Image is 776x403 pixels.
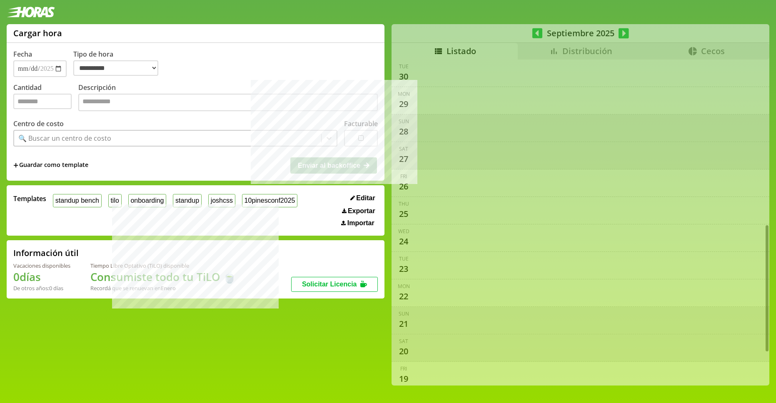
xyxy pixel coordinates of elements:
[348,207,375,215] span: Exportar
[347,219,374,227] span: Importar
[208,194,235,207] button: joshcss
[13,50,32,59] label: Fecha
[242,194,297,207] button: 10pinesconf2025
[108,194,122,207] button: tilo
[302,281,357,288] span: Solicitar Licencia
[13,94,72,109] input: Cantidad
[13,269,70,284] h1: 0 días
[356,194,375,202] span: Editar
[13,119,64,128] label: Centro de costo
[53,194,102,207] button: standup bench
[73,50,165,77] label: Tipo de hora
[13,161,88,170] span: +Guardar como template
[339,207,378,215] button: Exportar
[78,83,378,113] label: Descripción
[128,194,167,207] button: onboarding
[13,83,78,113] label: Cantidad
[90,269,236,284] h1: Consumiste todo tu TiLO 🍵
[7,7,55,17] img: logotipo
[173,194,202,207] button: standup
[90,262,236,269] div: Tiempo Libre Optativo (TiLO) disponible
[13,161,18,170] span: +
[13,194,46,203] span: Templates
[78,94,378,111] textarea: Descripción
[13,262,70,269] div: Vacaciones disponibles
[161,284,176,292] b: Enero
[344,119,378,128] label: Facturable
[73,60,158,76] select: Tipo de hora
[291,277,378,292] button: Solicitar Licencia
[90,284,236,292] div: Recordá que se renuevan en
[18,134,111,143] div: 🔍 Buscar un centro de costo
[13,284,70,292] div: De otros años: 0 días
[13,27,62,39] h1: Cargar hora
[13,247,79,259] h2: Información útil
[348,194,378,202] button: Editar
